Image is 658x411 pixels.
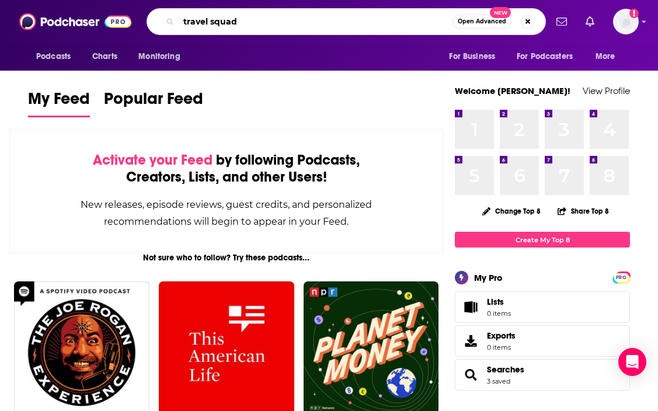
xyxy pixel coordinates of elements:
a: Welcome [PERSON_NAME]! [455,85,570,96]
a: Show notifications dropdown [552,12,572,32]
span: Open Advanced [458,19,506,25]
a: Show notifications dropdown [581,12,599,32]
a: My Feed [28,89,90,117]
span: Lists [487,297,504,307]
input: Search podcasts, credits, & more... [179,12,452,31]
a: 3 saved [487,377,510,385]
button: open menu [28,46,86,68]
span: Popular Feed [104,89,203,116]
a: Searches [459,367,482,383]
a: Popular Feed [104,89,203,117]
a: PRO [614,273,628,281]
span: Exports [487,330,516,341]
span: My Feed [28,89,90,116]
span: 0 items [487,343,516,351]
a: Create My Top 8 [455,232,630,248]
a: View Profile [583,85,630,96]
a: Lists [455,291,630,323]
button: Share Top 8 [557,200,610,222]
span: For Podcasters [517,48,573,65]
div: Not sure who to follow? Try these podcasts... [9,253,443,263]
button: Show profile menu [613,9,639,34]
span: Lists [487,297,511,307]
div: Search podcasts, credits, & more... [147,8,546,35]
button: open menu [130,46,195,68]
a: Charts [85,46,124,68]
span: Lists [459,299,482,315]
img: User Profile [613,9,639,34]
div: Open Intercom Messenger [618,348,646,376]
img: Podchaser - Follow, Share and Rate Podcasts [19,11,131,33]
span: Activate your Feed [93,151,213,169]
div: New releases, episode reviews, guest credits, and personalized recommendations will begin to appe... [68,196,384,230]
span: PRO [614,273,628,282]
button: Change Top 8 [475,204,548,218]
span: Searches [455,359,630,391]
span: New [490,7,511,18]
span: 0 items [487,309,511,318]
span: Logged in as mgalandak [613,9,639,34]
span: For Business [449,48,495,65]
button: open menu [441,46,510,68]
span: Exports [459,333,482,349]
button: open menu [509,46,590,68]
a: Searches [487,364,524,375]
button: open menu [587,46,630,68]
button: Open AdvancedNew [452,15,511,29]
div: by following Podcasts, Creators, Lists, and other Users! [68,152,384,186]
svg: Add a profile image [629,9,639,18]
div: My Pro [474,272,503,283]
span: More [596,48,615,65]
span: Monitoring [138,48,180,65]
a: Exports [455,325,630,357]
span: Charts [92,48,117,65]
span: Podcasts [36,48,71,65]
